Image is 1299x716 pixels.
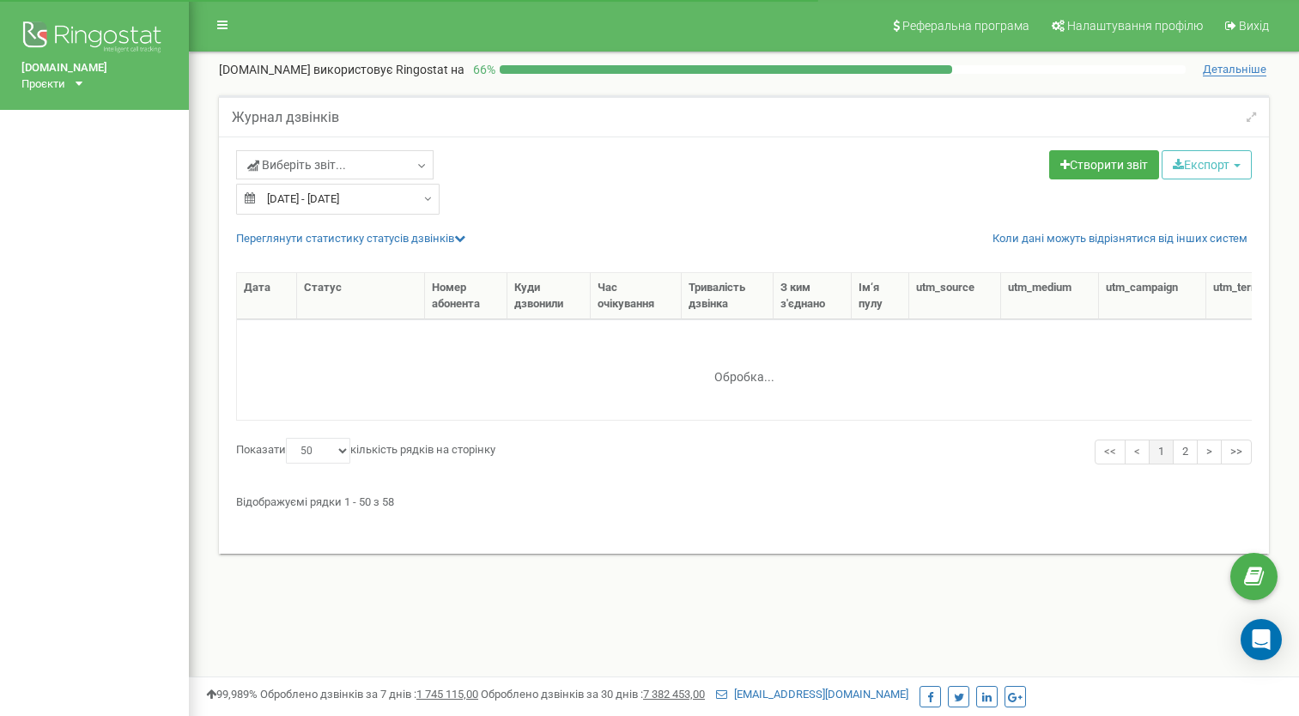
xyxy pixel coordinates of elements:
a: > [1197,440,1222,464]
p: 66 % [464,61,500,78]
a: Створити звіт [1049,150,1159,179]
th: Ім‘я пулу [852,273,909,319]
span: Детальніше [1203,63,1266,76]
span: Налаштування профілю [1067,19,1203,33]
span: 99,989% [206,688,258,701]
span: Оброблено дзвінків за 30 днів : [481,688,705,701]
label: Показати кількість рядків на сторінку [236,438,495,464]
p: [DOMAIN_NAME] [219,61,464,78]
div: Відображуємі рядки 1 - 50 з 58 [236,488,1252,511]
a: [EMAIL_ADDRESS][DOMAIN_NAME] [716,688,908,701]
span: Вихід [1239,19,1269,33]
div: Проєкти [21,76,65,93]
button: Експорт [1162,150,1252,179]
a: Переглянути статистику статусів дзвінків [236,232,465,245]
th: utm_cаmpaign [1099,273,1205,319]
th: Час очікування [591,273,682,319]
th: Номер абонента [425,273,507,319]
a: 2 [1173,440,1198,464]
a: Коли дані можуть відрізнятися вiд інших систем [992,231,1247,247]
span: використовує Ringostat на [313,63,464,76]
th: utm_mеdium [1001,273,1099,319]
th: Тривалість дзвінка [682,273,773,319]
a: [DOMAIN_NAME] [21,60,167,76]
div: Open Intercom Messenger [1241,619,1282,660]
div: Обробка... [637,356,852,382]
select: Показатикількість рядків на сторінку [286,438,350,464]
th: utm_sourcе [909,273,1001,319]
a: >> [1221,440,1252,464]
span: Виберіть звіт... [247,156,346,173]
a: < [1125,440,1150,464]
th: Дата [237,273,297,319]
th: Статус [297,273,425,319]
img: Ringostat logo [21,17,167,60]
th: utm_tеrm [1206,273,1288,319]
a: Виберіть звіт... [236,150,434,179]
span: Оброблено дзвінків за 7 днів : [260,688,478,701]
a: 1 [1149,440,1174,464]
u: 7 382 453,00 [643,688,705,701]
h5: Журнал дзвінків [232,110,339,125]
a: << [1095,440,1126,464]
th: З ким з'єднано [774,273,852,319]
th: Куди дзвонили [507,273,591,319]
span: Реферальна програма [902,19,1029,33]
u: 1 745 115,00 [416,688,478,701]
